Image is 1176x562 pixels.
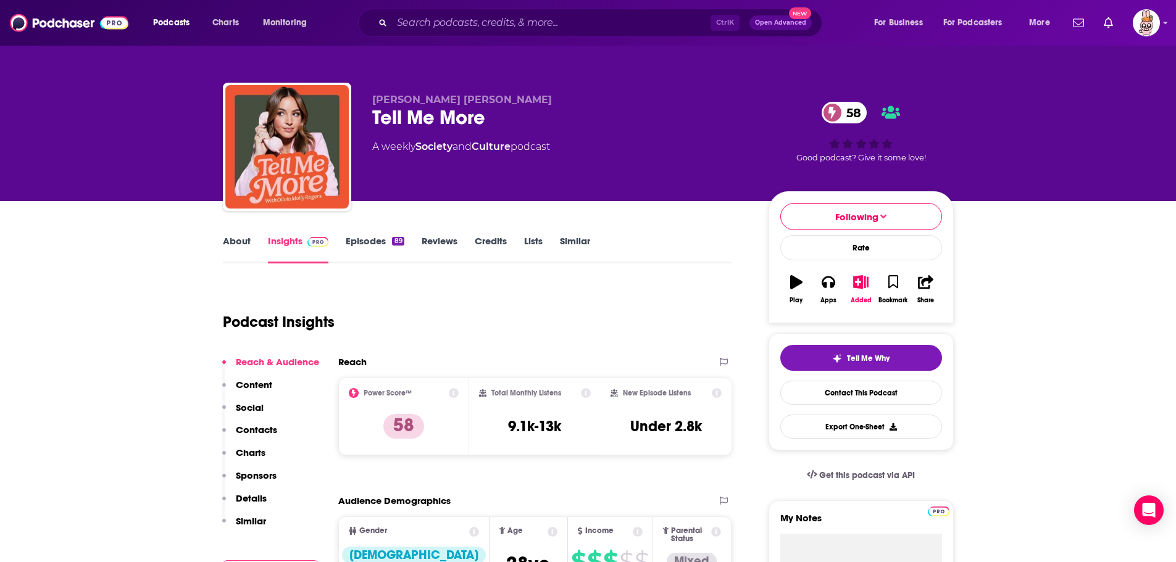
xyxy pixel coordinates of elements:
span: For Podcasters [943,14,1003,31]
a: Culture [472,141,511,152]
span: Tell Me Why [847,353,890,363]
div: Apps [820,297,836,304]
span: Following [835,211,878,223]
button: tell me why sparkleTell Me Why [780,345,942,371]
a: Pro website [928,505,949,516]
button: Share [909,267,941,312]
a: Similar [560,235,590,263]
a: 58 [822,102,867,123]
span: Logged in as Nouel [1133,9,1160,36]
a: Reviews [422,235,457,263]
span: Gender [359,527,387,535]
span: More [1029,14,1050,31]
div: Bookmark [878,297,907,304]
a: Show notifications dropdown [1099,12,1118,33]
h3: 9.1k-13k [508,417,561,436]
p: Similar [236,515,266,527]
h2: Reach [338,356,367,368]
span: and [452,141,472,152]
div: Open Intercom Messenger [1134,495,1164,525]
p: Social [236,402,264,413]
span: Podcasts [153,14,190,31]
button: Content [222,379,272,402]
div: Play [790,297,803,304]
a: Get this podcast via API [797,460,925,490]
img: Podchaser - Follow, Share and Rate Podcasts [10,11,128,35]
a: Episodes89 [346,235,404,263]
div: A weekly podcast [372,139,550,154]
p: Content [236,379,272,391]
button: Show profile menu [1133,9,1160,36]
button: Contacts [222,424,277,447]
a: Show notifications dropdown [1068,12,1089,33]
button: open menu [254,13,323,33]
input: Search podcasts, credits, & more... [392,13,711,33]
button: Similar [222,515,266,538]
button: Reach & Audience [222,356,319,379]
label: My Notes [780,512,942,534]
button: Social [222,402,264,424]
div: Rate [780,235,942,260]
button: open menu [935,13,1020,33]
h3: Under 2.8k [630,417,702,436]
a: InsightsPodchaser Pro [268,235,329,263]
button: Added [844,267,877,312]
span: Open Advanced [755,20,806,26]
span: [PERSON_NAME] [PERSON_NAME] [372,94,552,105]
p: 58 [383,414,424,439]
span: For Business [874,14,923,31]
button: Open AdvancedNew [749,15,812,30]
button: Sponsors [222,469,277,492]
a: Society [415,141,452,152]
div: Search podcasts, credits, & more... [370,9,834,37]
button: Play [780,267,812,312]
button: Apps [812,267,844,312]
h2: New Episode Listens [623,389,691,397]
span: Ctrl K [711,15,740,31]
p: Charts [236,447,265,458]
button: Bookmark [877,267,909,312]
button: Following [780,203,942,230]
img: tell me why sparkle [832,353,842,363]
button: open menu [1020,13,1065,33]
span: Income [585,527,614,535]
span: Good podcast? Give it some love! [796,153,926,162]
a: Lists [524,235,543,263]
button: Details [222,492,267,515]
p: Sponsors [236,469,277,481]
span: Get this podcast via API [819,470,915,481]
div: Added [851,297,872,304]
p: Contacts [236,424,277,436]
a: About [223,235,251,263]
a: Credits [475,235,507,263]
a: Contact This Podcast [780,381,942,405]
h2: Power Score™ [364,389,412,397]
div: 58Good podcast? Give it some love! [769,94,954,170]
div: Share [917,297,934,304]
button: Export One-Sheet [780,415,942,439]
img: User Profile [1133,9,1160,36]
div: 89 [392,237,404,246]
h1: Podcast Insights [223,313,335,331]
p: Details [236,492,267,504]
button: open menu [144,13,206,33]
span: Charts [212,14,239,31]
a: Charts [204,13,246,33]
span: Parental Status [671,527,709,543]
span: New [789,7,811,19]
p: Reach & Audience [236,356,319,368]
span: Age [507,527,523,535]
img: Podchaser Pro [307,237,329,247]
button: open menu [865,13,938,33]
span: 58 [834,102,867,123]
h2: Total Monthly Listens [491,389,561,397]
img: Tell Me More [225,85,349,209]
img: Podchaser Pro [928,506,949,516]
h2: Audience Demographics [338,495,451,506]
span: Monitoring [263,14,307,31]
button: Charts [222,447,265,469]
